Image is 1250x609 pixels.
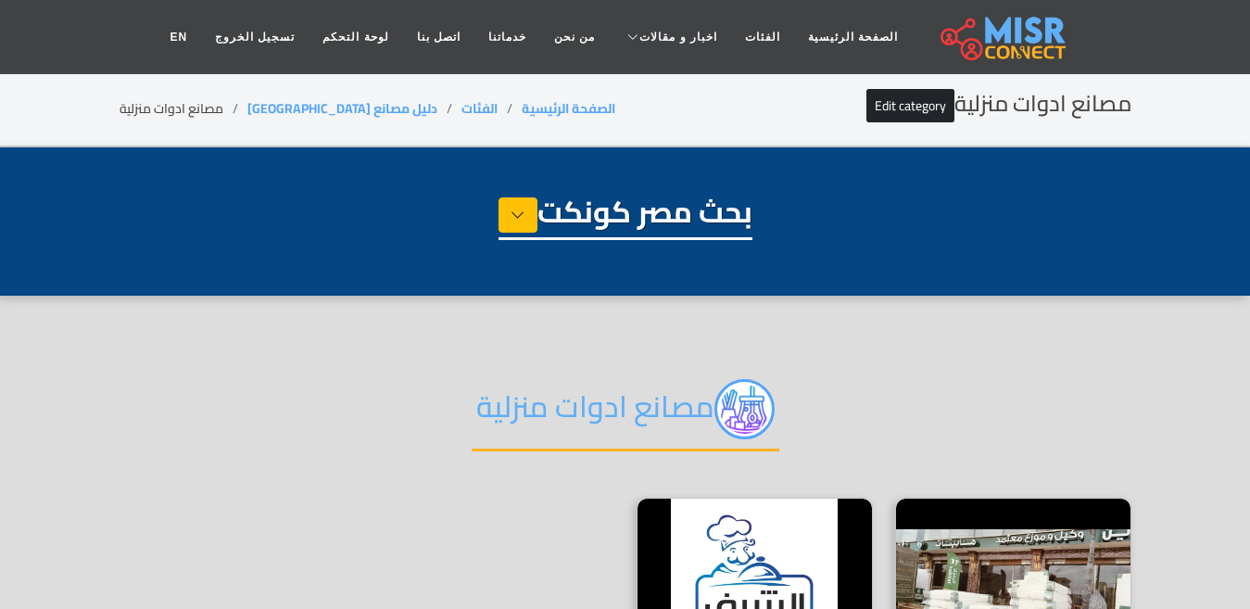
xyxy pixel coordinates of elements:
[247,96,437,121] a: دليل مصانع [GEOGRAPHIC_DATA]
[472,379,779,451] h2: مصانع ادوات منزلية
[156,19,201,55] a: EN
[941,14,1065,60] img: main.misr_connect
[609,19,731,55] a: اخبار و مقالات
[714,379,775,439] img: 5L5G4uzni9amSORNjBzZ.png
[866,91,1131,118] h2: مصانع ادوات منزلية
[474,19,540,55] a: خدماتنا
[120,99,247,119] li: مصانع ادوات منزلية
[522,96,615,121] a: الصفحة الرئيسية
[731,19,794,55] a: الفئات
[403,19,474,55] a: اتصل بنا
[794,19,912,55] a: الصفحة الرئيسية
[866,89,954,122] a: Edit category
[309,19,402,55] a: لوحة التحكم
[639,29,717,45] span: اخبار و مقالات
[499,194,752,240] h1: بحث مصر كونكت
[201,19,309,55] a: تسجيل الخروج
[461,96,498,121] a: الفئات
[540,19,609,55] a: من نحن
